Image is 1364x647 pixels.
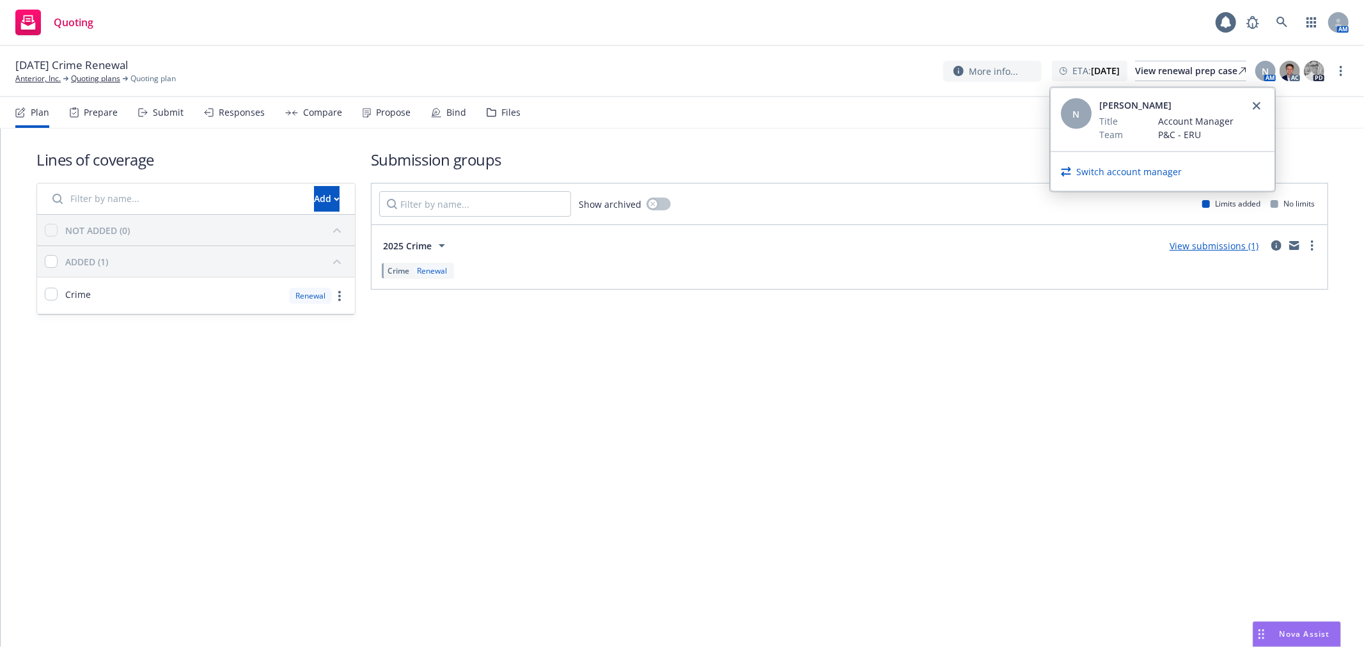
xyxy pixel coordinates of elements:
div: Compare [303,107,342,118]
span: Account Manager [1158,114,1234,128]
input: Filter by name... [45,186,306,212]
div: Drag to move [1253,622,1269,646]
button: ADDED (1) [65,251,347,272]
img: photo [1304,61,1324,81]
span: More info... [969,65,1018,78]
button: Add [314,186,340,212]
a: Switch account manager [1076,165,1182,178]
span: [DATE] Crime Renewal [15,58,128,73]
div: Bind [446,107,466,118]
a: Quoting plans [71,73,120,84]
div: Prepare [84,107,118,118]
div: Propose [376,107,411,118]
a: more [1305,238,1320,253]
div: No limits [1271,198,1315,209]
a: Report a Bug [1240,10,1266,35]
input: Filter by name... [379,191,571,217]
span: N [1073,107,1080,120]
button: 2025 Crime [379,233,453,258]
a: Search [1269,10,1295,35]
a: mail [1287,238,1302,253]
span: [PERSON_NAME] [1099,98,1234,112]
a: close [1249,98,1264,114]
div: Renewal [414,265,450,276]
span: Crime [388,265,409,276]
span: 2025 Crime [383,239,432,253]
span: Nova Assist [1280,628,1330,639]
a: more [332,288,347,304]
div: Limits added [1202,198,1260,209]
a: Switch app [1299,10,1324,35]
div: Renewal [289,288,332,304]
span: Crime [65,288,91,301]
a: View renewal prep case [1135,61,1246,81]
a: circleInformation [1269,238,1284,253]
div: Plan [31,107,49,118]
span: P&C - ERU [1158,128,1234,141]
span: N [1262,65,1269,78]
span: Title [1099,114,1118,128]
div: Responses [219,107,265,118]
a: Quoting [10,4,98,40]
a: Anterior, Inc. [15,73,61,84]
div: Files [501,107,521,118]
h1: Submission groups [371,149,1328,170]
span: Quoting plan [130,73,176,84]
h1: Lines of coverage [36,149,356,170]
button: Nova Assist [1253,621,1341,647]
span: Show archived [579,198,641,211]
strong: [DATE] [1091,65,1120,77]
div: NOT ADDED (0) [65,224,130,237]
div: Submit [153,107,184,118]
button: NOT ADDED (0) [65,220,347,240]
button: More info... [943,61,1042,82]
div: ADDED (1) [65,255,108,269]
img: photo [1280,61,1300,81]
span: Team [1099,128,1123,141]
span: ETA : [1072,64,1120,77]
div: Add [314,187,340,211]
span: Quoting [54,17,93,27]
a: more [1333,63,1349,79]
a: View submissions (1) [1170,240,1258,252]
